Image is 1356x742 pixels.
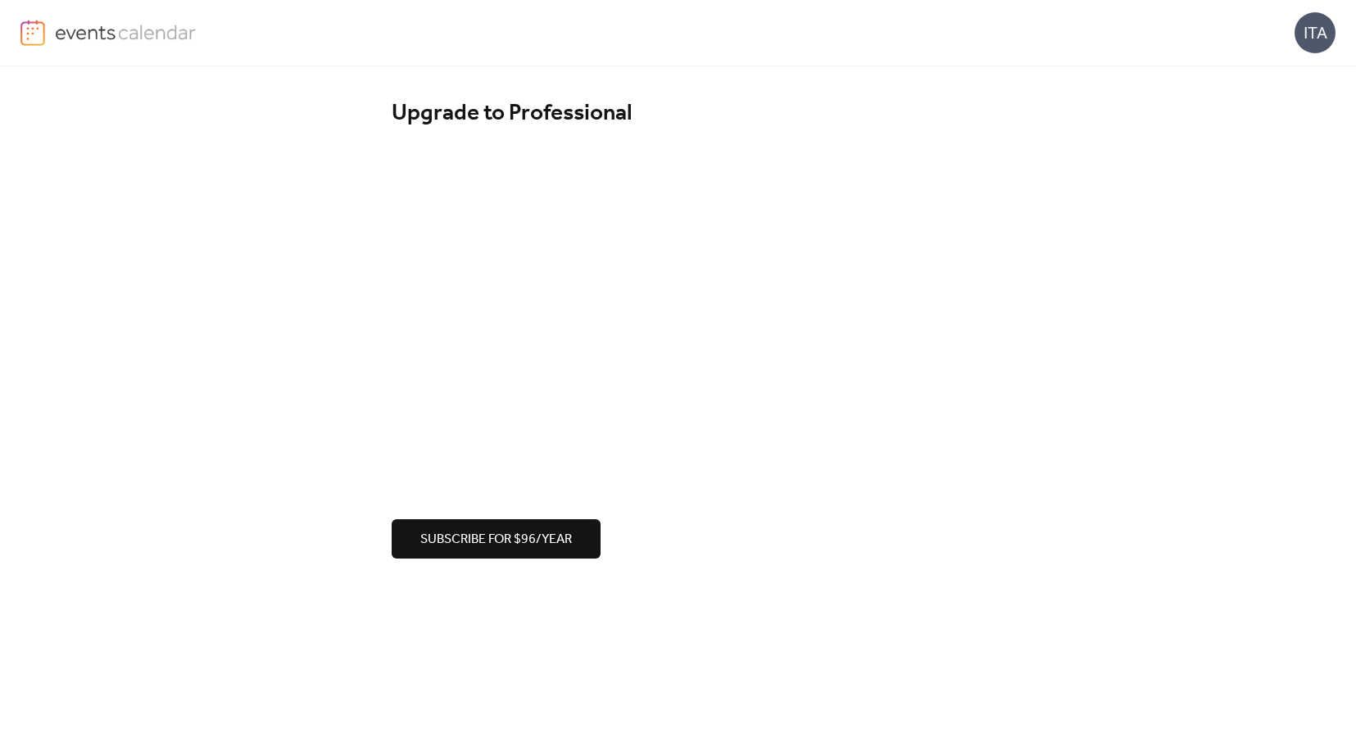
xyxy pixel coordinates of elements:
[388,149,968,498] iframe: Secure payment input frame
[420,530,572,550] span: Subscribe for $96/year
[20,20,45,46] img: logo
[1295,12,1336,53] div: ITA
[392,519,601,559] button: Subscribe for $96/year
[392,99,965,128] div: Upgrade to Professional
[55,20,197,44] img: logo-type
